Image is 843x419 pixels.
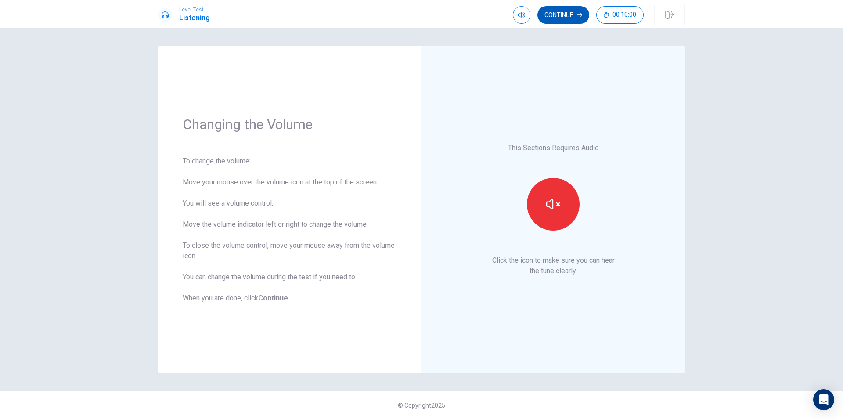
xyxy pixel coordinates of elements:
[179,7,210,13] span: Level Test
[398,402,445,409] span: © Copyright 2025
[508,143,599,153] p: This Sections Requires Audio
[537,6,589,24] button: Continue
[612,11,636,18] span: 00:10:00
[813,389,834,410] div: Open Intercom Messenger
[179,13,210,23] h1: Listening
[183,156,397,303] div: To change the volume: Move your mouse over the volume icon at the top of the screen. You will see...
[183,116,397,133] h1: Changing the Volume
[596,6,644,24] button: 00:10:00
[492,255,615,276] p: Click the icon to make sure you can hear the tune clearly.
[258,294,288,302] b: Continue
